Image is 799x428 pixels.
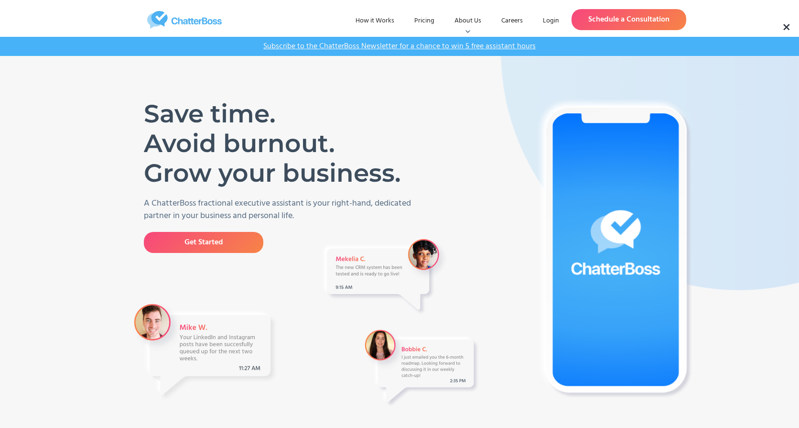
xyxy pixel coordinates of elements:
a: Careers [494,12,530,30]
a: home [113,11,256,29]
a: Schedule a Consultation [572,9,686,30]
a: Get Started [144,232,263,253]
img: A Message from a VA Bobbie [361,326,481,409]
div: About Us [454,16,481,26]
p: A ChatterBoss fractional executive assistant is your right-hand, dedicated partner in your busine... [144,198,423,222]
img: A message from VA Mike [132,302,278,402]
a: How it Works [348,12,402,30]
a: Pricing [407,12,442,30]
div: About Us [447,12,489,30]
a: Login [535,12,567,30]
a: Subscribe to the ChatterBoss Newsletter for a chance to win 5 free assistant hours [259,42,540,51]
img: A Message from VA Mekelia [319,235,451,317]
h1: Save time. Avoid burnout. Grow your business. [144,99,409,188]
